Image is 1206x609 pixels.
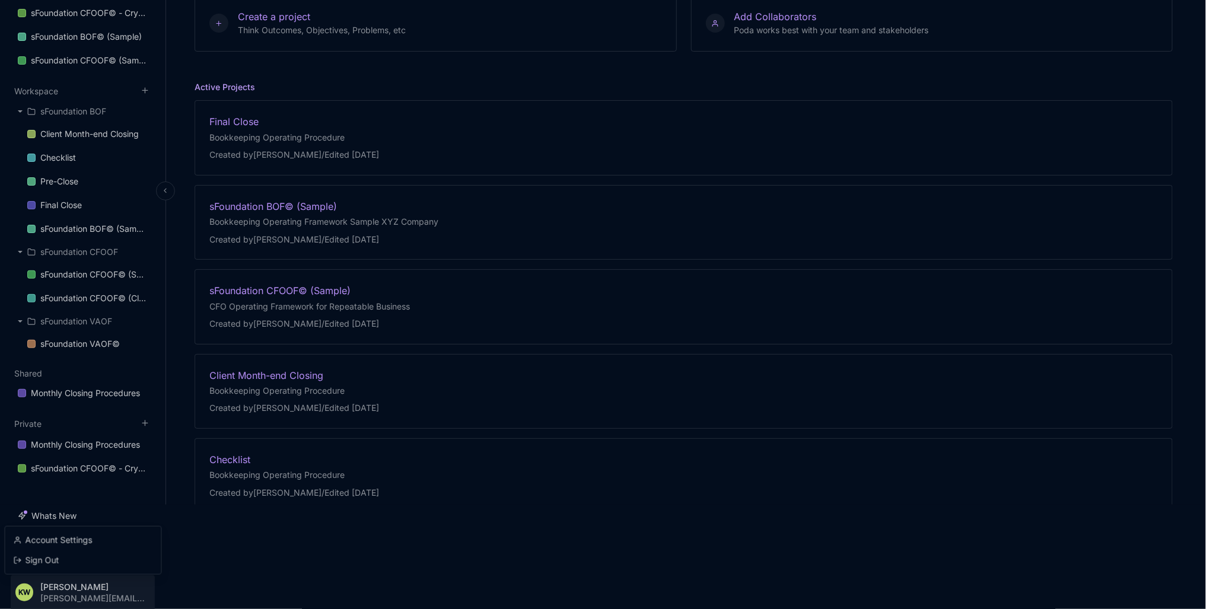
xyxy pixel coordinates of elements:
[31,30,142,44] div: sFoundation BOF© (Sample)
[31,53,148,68] div: sFoundation CFOOF© (Sample)
[40,267,148,282] div: sFoundation CFOOF© (Sample)
[11,430,155,484] div: Private
[40,291,148,305] div: sFoundation CFOOF© (Clone - For Testing)
[31,438,140,452] div: Monthly Closing Procedures
[40,104,106,119] div: sFoundation BOF
[40,222,148,236] div: sFoundation BOF© (Sample)
[40,174,78,189] div: Pre-Close
[11,97,155,360] div: Workspace
[31,386,140,400] div: Monthly Closing Procedures
[31,461,148,476] div: sFoundation CFOOF© - Crystal Lake Partner LLC
[9,531,156,549] div: Account Settings
[9,551,156,569] div: Sign Out
[40,151,76,165] div: Checklist
[40,337,120,351] div: sFoundation VAOF©
[40,198,82,212] div: Final Close
[40,245,118,259] div: sFoundation CFOOF
[31,6,148,20] div: sFoundation CFOOF© - Crystal Lake Partner LLC
[40,127,139,141] div: Client Month-end Closing
[40,314,112,329] div: sFoundation VAOF
[11,378,155,409] div: Shared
